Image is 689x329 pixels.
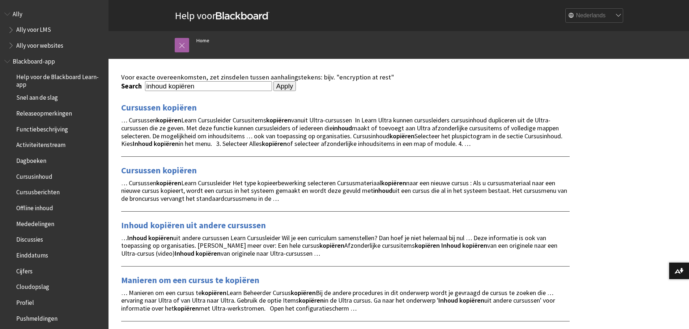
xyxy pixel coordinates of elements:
[16,218,54,228] span: Mededelingen
[262,139,287,148] strong: kopiëren
[121,165,197,176] a: Cursussen kopiëren
[133,139,152,148] strong: Inhoud
[121,179,567,203] span: … Cursussen Learn Cursusleider Het type kopieerbewerking selecteren Cursusmateriaal naar een nieu...
[459,296,484,304] strong: kopiëren
[154,139,179,148] strong: kopiëren
[415,241,440,250] strong: kopiëren
[16,39,63,49] span: Ally voor websites
[390,132,414,140] strong: kopiëren
[13,55,55,65] span: Blackboard-app
[121,274,259,286] a: Manieren om een cursus te kopiëren
[319,241,344,250] strong: kopiëren
[462,241,487,250] strong: kopiëren
[299,296,324,304] strong: kopiëren
[16,265,33,275] span: Cijfers
[16,170,52,180] span: Cursusinhoud
[4,8,104,52] nav: Book outline for Anthology Ally Help
[121,234,557,258] span: … uit andere cursussen Learn Cursusleider Wil je een curriculum samenstellen? Dan hoef je niet he...
[127,234,147,242] strong: Inhoud
[16,249,48,259] span: Einddatums
[16,186,60,196] span: Cursusberichten
[266,116,291,124] strong: kopiëren
[156,116,181,124] strong: kopiëren
[216,12,269,20] strong: Blackboard
[174,304,199,312] strong: kopiëren
[273,81,296,91] input: Apply
[16,107,72,117] span: Releaseopmerkingen
[16,92,58,101] span: Snel aan de slag
[16,139,65,149] span: Activiteitenstream
[121,73,570,81] div: Voor exacte overeenkomsten, zet zinsdelen tussen aanhalingstekens: bijv. "encryption at rest"
[16,281,49,291] span: Cloudopslag
[121,116,565,148] span: … Cursussen Learn Cursusleider Cursusitems vanuit Ultra-cursussen In Learn Ultra kunnen cursuslei...
[121,82,144,90] label: Search
[196,36,209,45] a: Home
[16,312,58,322] span: Pushmeldingen
[381,179,406,187] strong: kopiëren
[566,9,624,23] select: Site Language Selector
[121,220,266,231] a: Inhoud kopiëren uit andere cursussen
[196,249,221,257] strong: kopiëren
[201,289,226,297] strong: kopiëren
[16,155,46,164] span: Dagboeken
[16,202,53,212] span: Offline inhoud
[291,289,316,297] strong: kopiëren
[438,296,458,304] strong: Inhoud
[156,179,181,187] strong: kopiëren
[121,102,197,113] a: Cursussen kopiëren
[13,8,22,18] span: Ally
[175,249,194,257] strong: Inhoud
[175,9,269,22] a: Help voorBlackboard
[373,186,392,195] strong: inhoud
[16,71,103,88] span: Help voor de Blackboard Learn-app
[333,124,352,132] strong: inhoud
[121,289,555,313] span: … Manieren om een cursus te Learn Beheerder Cursus Bij de andere procedures in dit onderwerp word...
[16,123,68,133] span: Functiebeschrijving
[16,234,43,243] span: Discussies
[16,296,34,306] span: Profiel
[148,234,173,242] strong: kopiëren
[441,241,461,250] strong: Inhoud
[16,24,51,34] span: Ally voor LMS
